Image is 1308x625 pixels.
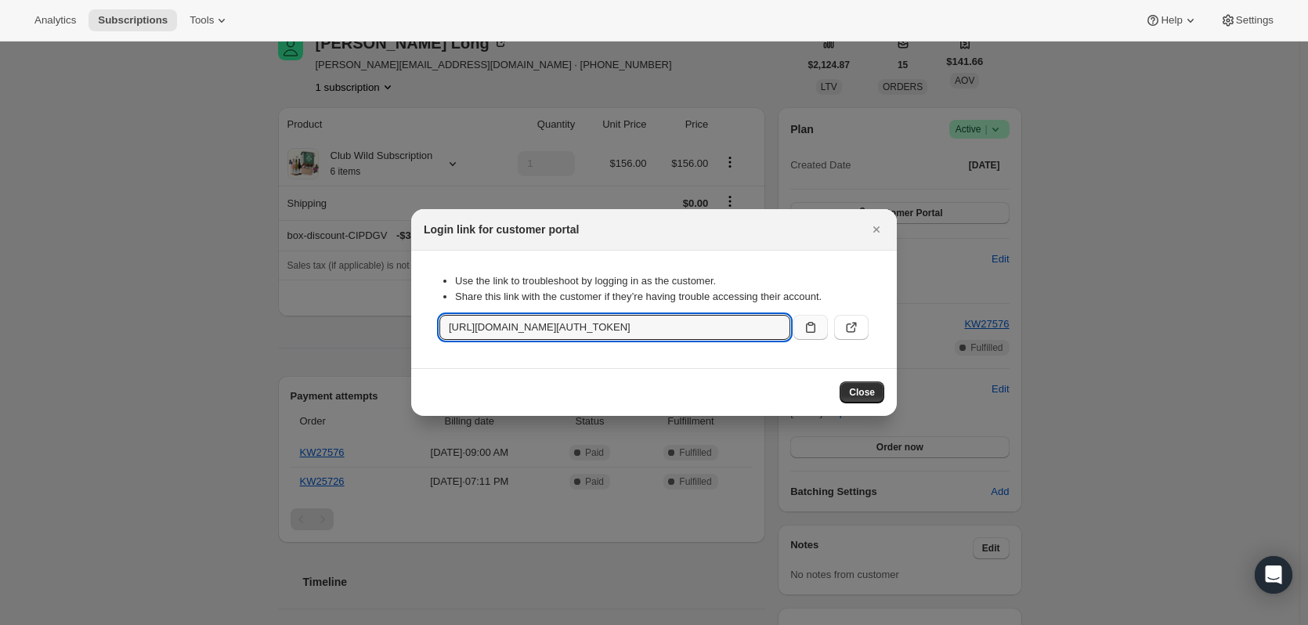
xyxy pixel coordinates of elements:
[1136,9,1207,31] button: Help
[1236,14,1274,27] span: Settings
[840,381,884,403] button: Close
[424,222,579,237] h2: Login link for customer portal
[455,289,869,305] li: Share this link with the customer if they’re having trouble accessing their account.
[849,386,875,399] span: Close
[34,14,76,27] span: Analytics
[455,273,869,289] li: Use the link to troubleshoot by logging in as the customer.
[865,219,887,240] button: Close
[1255,556,1292,594] div: Open Intercom Messenger
[25,9,85,31] button: Analytics
[190,14,214,27] span: Tools
[89,9,177,31] button: Subscriptions
[1161,14,1182,27] span: Help
[98,14,168,27] span: Subscriptions
[180,9,239,31] button: Tools
[1211,9,1283,31] button: Settings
